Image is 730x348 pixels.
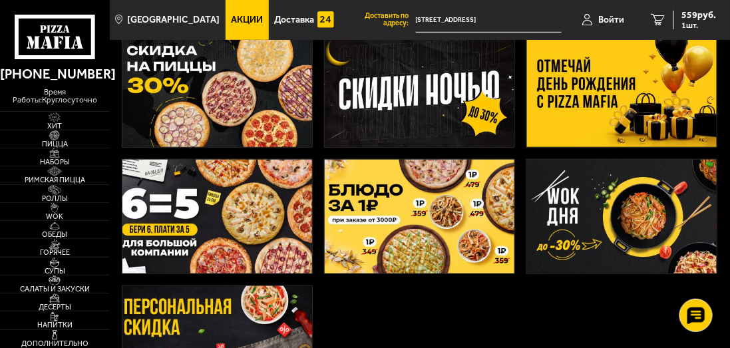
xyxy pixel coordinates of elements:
[339,13,415,27] span: Доставить по адресу:
[682,11,717,20] span: 559 руб.
[232,15,264,25] span: Акции
[599,15,625,25] span: Войти
[127,15,220,25] span: [GEOGRAPHIC_DATA]
[416,8,562,33] input: Ваш адрес доставки
[275,15,315,25] span: Доставка
[682,21,717,29] span: 1 шт.
[416,8,562,33] span: улица Крыленко, 13к4, подъезд 2
[317,11,334,29] img: 15daf4d41897b9f0e9f617042186c801.svg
